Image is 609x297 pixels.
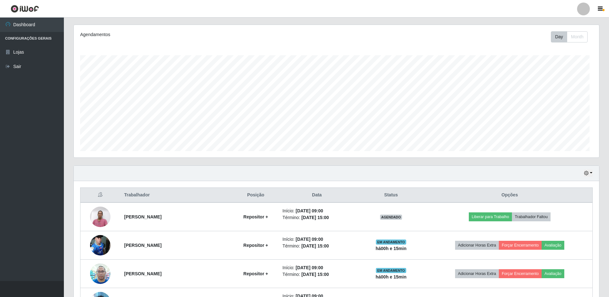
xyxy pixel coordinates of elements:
time: [DATE] 15:00 [301,272,329,277]
th: Posição [233,188,279,203]
span: AGENDADO [380,215,402,220]
button: Adicionar Horas Extra [455,269,499,278]
button: Adicionar Horas Extra [455,241,499,250]
img: 1752581943955.jpeg [90,260,110,287]
strong: há 00 h e 15 min [376,246,407,251]
strong: há 00 h e 15 min [376,274,407,279]
li: Início: [283,208,352,214]
strong: [PERSON_NAME] [124,214,162,219]
th: Trabalhador [120,188,233,203]
button: Forçar Encerramento [499,241,542,250]
strong: [PERSON_NAME] [124,243,162,248]
li: Término: [283,214,352,221]
strong: Repositor + [243,214,268,219]
th: Status [355,188,427,203]
button: Month [567,31,588,42]
li: Início: [283,264,352,271]
time: [DATE] 15:00 [301,243,329,248]
time: [DATE] 09:00 [296,208,323,213]
span: EM ANDAMENTO [376,240,406,245]
li: Término: [283,271,352,278]
button: Trabalhador Faltou [512,212,551,221]
div: Agendamentos [80,31,288,38]
time: [DATE] 09:00 [296,265,323,270]
img: CoreUI Logo [11,5,39,13]
div: First group [551,31,588,42]
span: EM ANDAMENTO [376,268,406,273]
button: Forçar Encerramento [499,269,542,278]
button: Avaliação [542,269,564,278]
li: Término: [283,243,352,249]
img: 1751500002746.jpeg [90,203,110,230]
button: Avaliação [542,241,564,250]
div: Toolbar with button groups [551,31,593,42]
li: Início: [283,236,352,243]
button: Liberar para Trabalho [469,212,512,221]
strong: Repositor + [243,243,268,248]
th: Opções [427,188,593,203]
img: 1752777150518.jpeg [90,232,110,259]
time: [DATE] 15:00 [301,215,329,220]
time: [DATE] 09:00 [296,237,323,242]
strong: Repositor + [243,271,268,276]
button: Day [551,31,567,42]
strong: [PERSON_NAME] [124,271,162,276]
th: Data [279,188,355,203]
